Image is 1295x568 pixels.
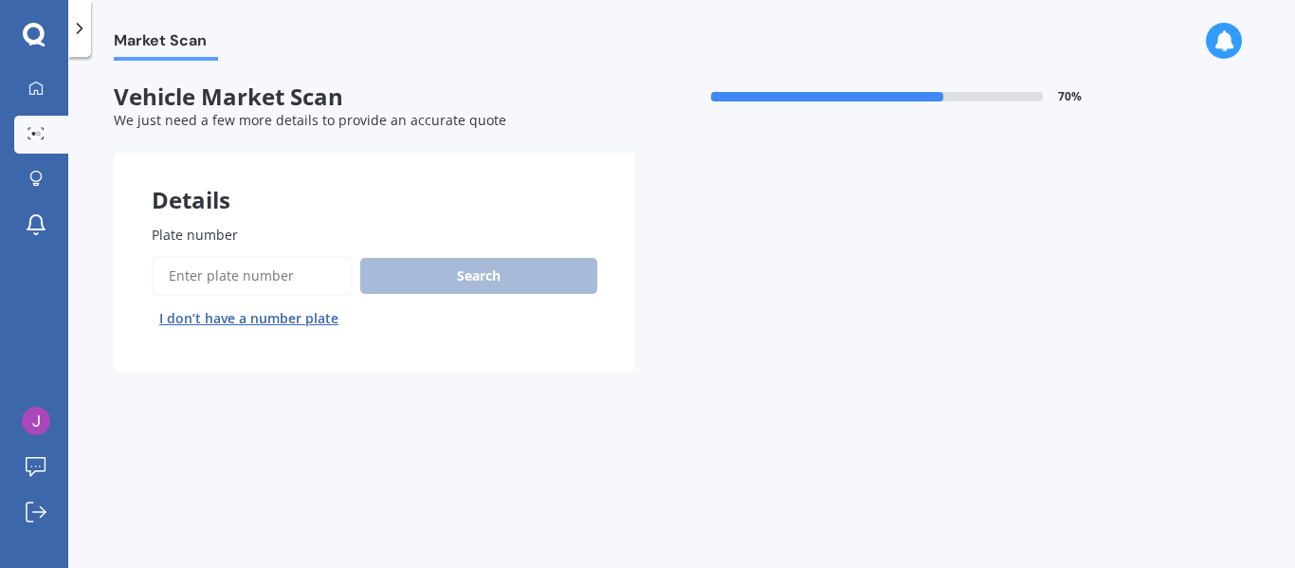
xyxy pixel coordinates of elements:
[114,111,506,129] span: We just need a few more details to provide an accurate quote
[114,31,218,57] span: Market Scan
[152,226,238,244] span: Plate number
[114,83,635,111] span: Vehicle Market Scan
[22,407,50,435] img: ACg8ocIjdcudkT0fgdlMBbpN1VDdXWy1FEERz1IeHFI8lUDE-A_XoA=s96-c
[152,303,346,334] button: I don’t have a number plate
[1058,90,1082,103] span: 70 %
[114,153,635,210] div: Details
[152,256,353,296] input: Enter plate number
